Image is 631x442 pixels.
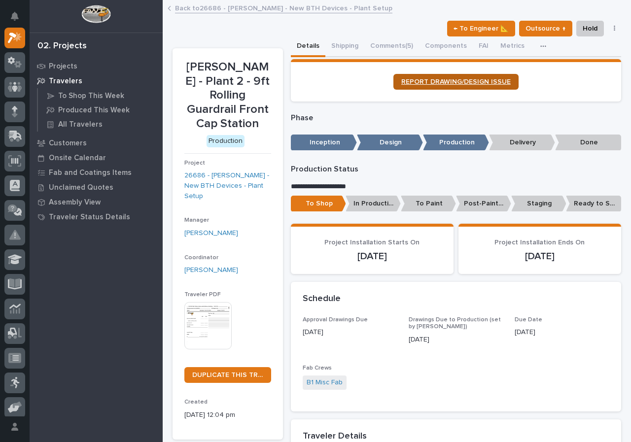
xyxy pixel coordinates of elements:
[519,21,572,36] button: Outsource ↑
[303,431,367,442] h2: Traveler Details
[184,255,218,261] span: Coordinator
[393,74,519,90] a: REPORT DRAWING/DESIGN ISSUE
[409,335,503,345] p: [DATE]
[303,365,332,371] span: Fab Crews
[303,317,368,323] span: Approval Drawings Due
[576,21,604,36] button: Hold
[307,377,343,388] a: B1 Misc Fab
[38,117,163,131] a: All Travelers
[291,113,622,123] p: Phase
[325,36,364,57] button: Shipping
[184,410,271,420] p: [DATE] 12:04 pm
[49,77,82,86] p: Travelers
[324,239,420,246] span: Project Installation Starts On
[175,2,392,13] a: Back to26686 - [PERSON_NAME] - New BTH Devices - Plant Setup
[583,23,597,34] span: Hold
[30,209,163,224] a: Traveler Status Details
[49,62,77,71] p: Projects
[58,106,130,115] p: Produced This Week
[184,228,238,238] a: [PERSON_NAME]
[456,196,511,212] p: Post-Paint Assembly
[447,21,515,36] button: ← To Engineer 📐
[346,196,401,212] p: In Production
[38,103,163,117] a: Produced This Week
[49,154,106,163] p: Onsite Calendar
[526,23,566,34] span: Outsource ↑
[207,135,245,147] div: Production
[473,36,494,57] button: FAI
[184,292,221,298] span: Traveler PDF
[401,196,456,212] p: To Paint
[49,198,101,207] p: Assembly View
[291,135,357,151] p: Inception
[423,135,489,151] p: Production
[303,327,397,338] p: [DATE]
[357,135,423,151] p: Design
[291,165,622,174] p: Production Status
[12,12,25,28] div: Notifications
[470,250,609,262] p: [DATE]
[30,180,163,195] a: Unclaimed Quotes
[4,6,25,27] button: Notifications
[184,160,205,166] span: Project
[184,399,208,405] span: Created
[184,170,271,201] a: 26686 - [PERSON_NAME] - New BTH Devices - Plant Setup
[566,196,621,212] p: Ready to Ship
[364,36,419,57] button: Comments (5)
[38,89,163,102] a: To Shop This Week
[419,36,473,57] button: Components
[291,196,346,212] p: To Shop
[401,78,511,85] span: REPORT DRAWING/DESIGN ISSUE
[30,165,163,180] a: Fab and Coatings Items
[184,265,238,275] a: [PERSON_NAME]
[303,250,442,262] p: [DATE]
[58,120,103,129] p: All Travelers
[511,196,566,212] p: Staging
[489,135,555,151] p: Delivery
[30,59,163,73] a: Projects
[30,195,163,209] a: Assembly View
[454,23,509,34] span: ← To Engineer 📐
[30,150,163,165] a: Onsite Calendar
[515,327,609,338] p: [DATE]
[49,139,87,148] p: Customers
[291,36,325,57] button: Details
[81,5,110,23] img: Workspace Logo
[30,136,163,150] a: Customers
[184,60,271,131] p: [PERSON_NAME] - Plant 2 - 9ft Rolling Guardrail Front Cap Station
[409,317,501,330] span: Drawings Due to Production (set by [PERSON_NAME])
[515,317,542,323] span: Due Date
[49,213,130,222] p: Traveler Status Details
[303,294,341,305] h2: Schedule
[494,239,585,246] span: Project Installation Ends On
[192,372,263,378] span: DUPLICATE THIS TRAVELER
[494,36,530,57] button: Metrics
[184,217,209,223] span: Manager
[58,92,124,101] p: To Shop This Week
[49,169,132,177] p: Fab and Coatings Items
[49,183,113,192] p: Unclaimed Quotes
[184,367,271,383] a: DUPLICATE THIS TRAVELER
[37,41,87,52] div: 02. Projects
[30,73,163,88] a: Travelers
[555,135,621,151] p: Done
